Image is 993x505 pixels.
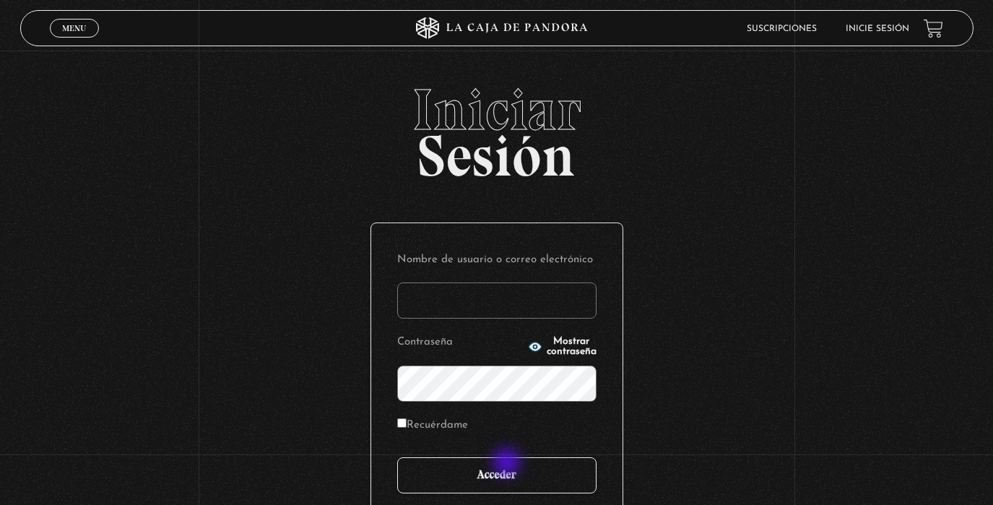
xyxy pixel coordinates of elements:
span: Iniciar [20,81,974,139]
h2: Sesión [20,81,974,173]
button: Mostrar contraseña [528,337,597,357]
span: Menu [62,24,86,33]
a: Inicie sesión [846,25,909,33]
input: Recuérdame [397,418,407,428]
span: Mostrar contraseña [547,337,597,357]
label: Contraseña [397,332,524,354]
a: View your shopping cart [924,18,943,38]
label: Recuérdame [397,415,468,437]
label: Nombre de usuario o correo electrónico [397,249,597,272]
a: Suscripciones [747,25,817,33]
input: Acceder [397,457,597,493]
span: Cerrar [57,36,91,46]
